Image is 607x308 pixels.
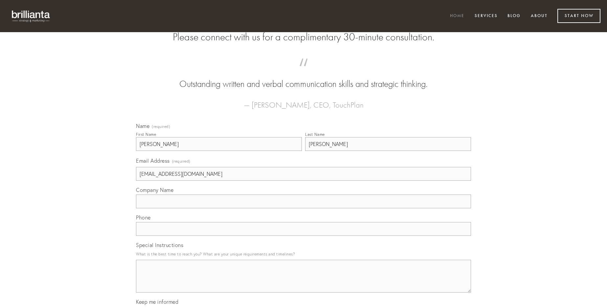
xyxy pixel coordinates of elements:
[136,132,156,137] div: First Name
[136,187,173,193] span: Company Name
[136,242,183,248] span: Special Instructions
[172,157,191,166] span: (required)
[136,298,178,305] span: Keep me informed
[136,31,471,43] h2: Please connect with us for a complimentary 30-minute consultation.
[152,125,170,129] span: (required)
[470,11,502,22] a: Services
[446,11,469,22] a: Home
[136,123,149,129] span: Name
[136,214,151,221] span: Phone
[305,132,325,137] div: Last Name
[136,250,471,258] p: What is the best time to reach you? What are your unique requirements and timelines?
[503,11,525,22] a: Blog
[136,157,170,164] span: Email Address
[146,65,461,78] span: “
[7,7,56,26] img: brillianta - research, strategy, marketing
[527,11,552,22] a: About
[146,65,461,91] blockquote: Outstanding written and verbal communication skills and strategic thinking.
[557,9,600,23] a: Start Now
[146,91,461,112] figcaption: — [PERSON_NAME], CEO, TouchPlan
